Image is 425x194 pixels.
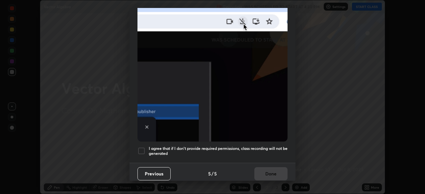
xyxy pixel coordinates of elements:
[212,170,213,177] h4: /
[208,170,211,177] h4: 5
[149,146,288,156] h5: I agree that if I don't provide required permissions, class recording will not be generated
[137,167,171,180] button: Previous
[214,170,217,177] h4: 5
